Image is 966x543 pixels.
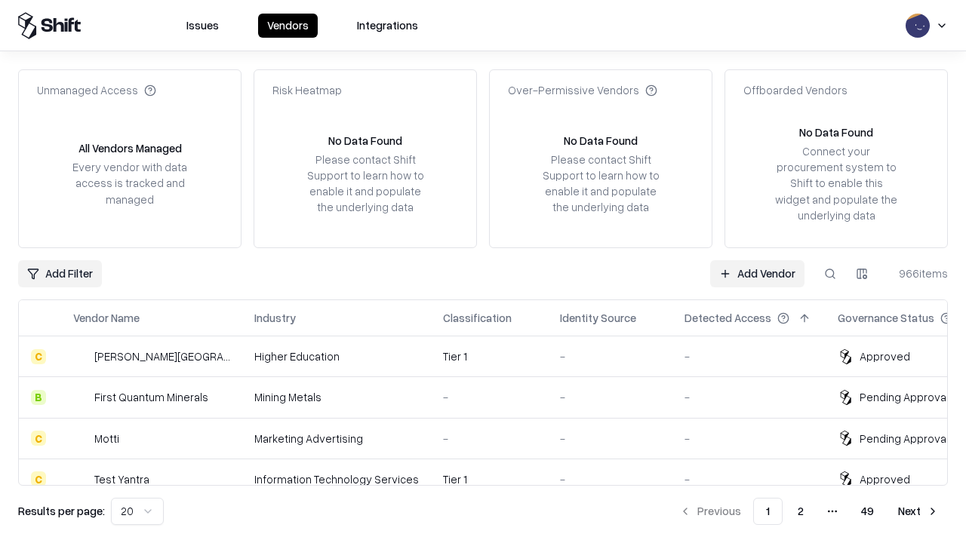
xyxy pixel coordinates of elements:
[888,265,948,281] div: 966 items
[258,14,318,38] button: Vendors
[254,389,419,405] div: Mining Metals
[94,348,230,364] div: [PERSON_NAME][GEOGRAPHIC_DATA]
[94,389,208,405] div: First Quantum Minerals
[538,152,663,216] div: Please contact Shift Support to learn how to enable it and populate the underlying data
[774,143,899,223] div: Connect your procurement system to Shift to enable this widget and populate the underlying data
[560,348,660,364] div: -
[254,471,419,487] div: Information Technology Services
[685,431,814,446] div: -
[73,471,88,486] img: Test Yantra
[710,260,804,287] a: Add Vendor
[18,260,102,287] button: Add Filter
[443,348,536,364] div: Tier 1
[860,389,949,405] div: Pending Approval
[31,349,46,364] div: C
[31,471,46,486] div: C
[799,124,873,140] div: No Data Found
[685,471,814,487] div: -
[254,310,296,326] div: Industry
[177,14,228,38] button: Issues
[670,498,948,525] nav: pagination
[860,471,910,487] div: Approved
[443,310,512,326] div: Classification
[889,498,948,525] button: Next
[303,152,428,216] div: Please contact Shift Support to learn how to enable it and populate the underlying data
[67,159,192,207] div: Every vendor with data access is tracked and managed
[560,431,660,446] div: -
[685,389,814,405] div: -
[443,389,536,405] div: -
[94,471,149,487] div: Test Yantra
[73,390,88,405] img: First Quantum Minerals
[786,498,816,525] button: 2
[443,431,536,446] div: -
[31,390,46,405] div: B
[94,431,119,446] div: Motti
[685,348,814,364] div: -
[328,133,402,149] div: No Data Found
[860,431,949,446] div: Pending Approval
[685,310,771,326] div: Detected Access
[860,348,910,364] div: Approved
[564,133,638,149] div: No Data Found
[78,140,182,156] div: All Vendors Managed
[18,503,105,519] p: Results per page:
[753,498,783,525] button: 1
[73,310,140,326] div: Vendor Name
[838,310,934,326] div: Governance Status
[37,82,156,98] div: Unmanaged Access
[743,82,848,98] div: Offboarded Vendors
[560,389,660,405] div: -
[849,498,886,525] button: 49
[443,471,536,487] div: Tier 1
[254,431,419,446] div: Marketing Advertising
[508,82,657,98] div: Over-Permissive Vendors
[254,348,419,364] div: Higher Education
[560,310,636,326] div: Identity Source
[73,431,88,446] img: Motti
[73,349,88,364] img: Reichman University
[560,471,660,487] div: -
[272,82,342,98] div: Risk Heatmap
[348,14,427,38] button: Integrations
[31,431,46,446] div: C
